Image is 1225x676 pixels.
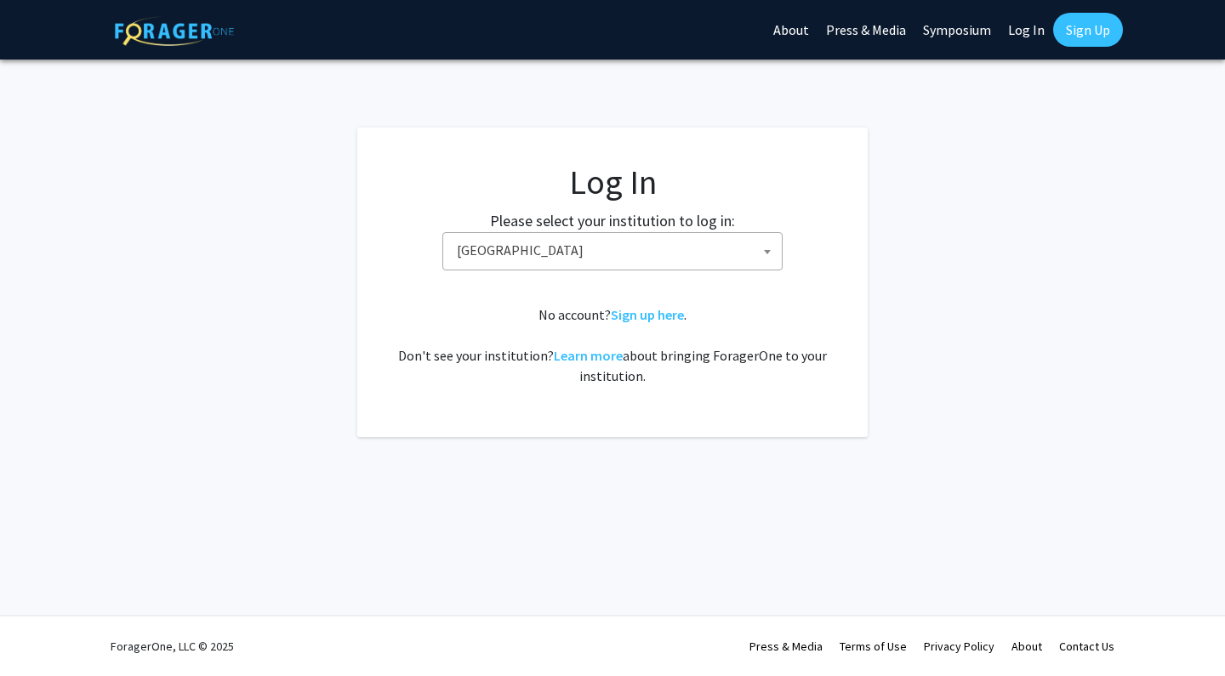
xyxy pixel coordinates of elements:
a: Sign Up [1053,13,1123,47]
div: No account? . Don't see your institution? about bringing ForagerOne to your institution. [391,304,834,386]
span: Baylor University [450,233,782,268]
a: Terms of Use [840,639,907,654]
h1: Log In [391,162,834,202]
a: Privacy Policy [924,639,994,654]
span: Baylor University [442,232,783,270]
a: About [1011,639,1042,654]
label: Please select your institution to log in: [490,209,735,232]
a: Sign up here [611,306,684,323]
a: Learn more about bringing ForagerOne to your institution [554,347,623,364]
a: Contact Us [1059,639,1114,654]
a: Press & Media [749,639,823,654]
img: ForagerOne Logo [115,16,234,46]
div: ForagerOne, LLC © 2025 [111,616,234,676]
